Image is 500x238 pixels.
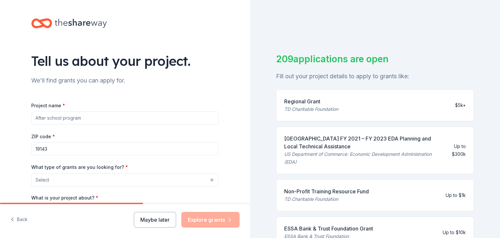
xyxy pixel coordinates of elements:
div: TD Charitable Foundation [284,195,369,203]
span: Select [35,176,49,184]
div: [GEOGRAPHIC_DATA] FY 2021 – FY 2023 EDA Planning and Local Technical Assistance [284,135,441,150]
div: ESSA Bank & Trust Foundation Grant [284,225,373,232]
div: Fill out your project details to apply to grants like: [276,71,474,82]
div: Up to $10k [443,229,466,236]
div: Up to $300k [446,142,466,158]
label: ZIP code [31,133,55,140]
button: Back [10,213,28,227]
div: $5k+ [455,101,466,109]
label: Project name [31,102,65,109]
div: TD Charitable Foundation [284,105,338,113]
button: Select [31,173,219,187]
div: Tell us about your project. [31,52,219,70]
input: After school program [31,112,219,125]
div: Regional Grant [284,97,338,105]
input: 12345 (U.S. only) [31,142,219,155]
div: We'll find grants you can apply for. [31,75,219,86]
div: Up to $1k [446,191,466,199]
div: 209 applications are open [276,52,474,66]
button: Maybe later [134,212,176,228]
label: What is your project about? [31,195,98,201]
div: Non-Profit Training Resource Fund [284,187,369,195]
div: US Department of Commerce: Economic Development Administration (EDA) [284,150,441,166]
label: What type of grants are you looking for? [31,164,128,171]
